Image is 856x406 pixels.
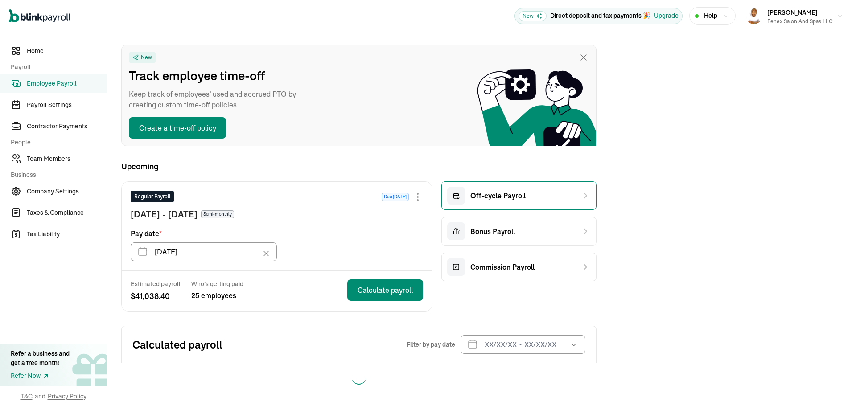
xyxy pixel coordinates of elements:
span: 25 employees [191,290,243,301]
input: XX/XX/XX [131,242,277,261]
span: Off-cycle Payroll [470,190,526,201]
span: T&C [21,392,33,401]
button: Upgrade [654,11,679,21]
span: Business [11,170,101,180]
span: Payroll [11,62,101,72]
span: Employee Payroll [27,79,107,88]
button: Calculate payroll [347,279,423,301]
span: Commission Payroll [470,262,535,272]
span: Semi-monthly [201,210,234,218]
span: New [519,11,547,21]
span: Upcoming [121,160,597,172]
span: [DATE] - [DATE] [131,208,198,221]
span: Company Settings [27,187,107,196]
span: [PERSON_NAME] [767,8,818,16]
span: Tax Liability [27,230,107,239]
span: Contractor Payments [27,122,107,131]
span: People [11,138,101,147]
span: Privacy Policy [48,392,86,401]
span: Estimated payroll [131,279,181,288]
span: Track employee time-off [129,66,307,85]
span: Bonus Payroll [470,226,515,237]
span: Taxes & Compliance [27,208,107,217]
span: Keep track of employees’ used and accrued PTO by creating custom time-off policies [129,89,307,110]
span: Help [704,11,717,21]
span: Filter by pay date [407,340,455,349]
span: New [141,54,152,61]
span: Who’s getting paid [191,279,243,288]
div: Fenex Salon and Spas LLC [767,17,833,25]
button: [PERSON_NAME]Fenex Salon and Spas LLC [742,5,847,27]
p: Direct deposit and tax payments 🎉 [550,11,650,21]
iframe: Chat Widget [811,363,856,406]
span: Pay date [131,228,162,239]
span: $ 41,038.40 [131,290,181,302]
button: Create a time-off policy [129,117,226,139]
div: Refer a business and get a free month! [11,349,70,368]
span: Due [DATE] [382,193,409,201]
span: Regular Payroll [134,193,170,201]
button: Help [689,7,736,25]
a: Refer Now [11,371,70,381]
h2: Calculated payroll [132,337,407,352]
span: Payroll Settings [27,100,107,110]
span: Home [27,46,107,56]
nav: Global [9,3,70,29]
input: XX/XX/XX ~ XX/XX/XX [461,335,585,354]
span: Team Members [27,154,107,164]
